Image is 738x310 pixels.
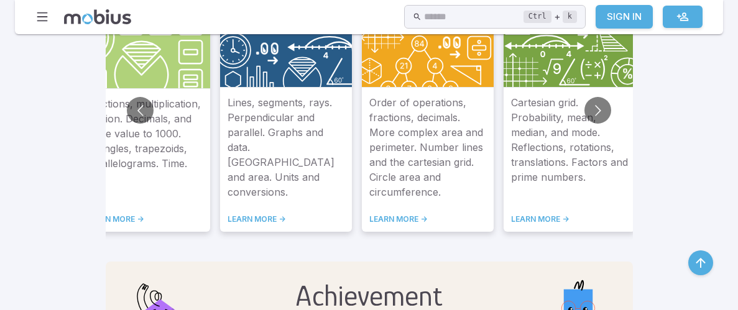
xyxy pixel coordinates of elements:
p: Cartesian grid. Probability, mean, median, and mode. Reflections, rotations, translations. Factor... [511,95,628,199]
button: Go to previous slide [127,97,154,124]
p: Fractions, multiplication, division. Decimals, and place value to 1000. Triangles, trapezoids, pa... [86,96,203,199]
a: LEARN MORE -> [369,214,486,224]
a: LEARN MORE -> [228,214,344,224]
img: Grade 5 [362,14,494,88]
div: + [524,9,577,24]
p: Lines, segments, rays. Perpendicular and parallel. Graphs and data. [GEOGRAPHIC_DATA] and area. U... [228,95,344,199]
img: Grade 6 [504,14,635,88]
p: Order of operations, fractions, decimals. More complex area and perimeter. Number lines and the c... [369,95,486,199]
kbd: Ctrl [524,11,551,23]
a: LEARN MORE -> [86,214,203,224]
img: Grade 3 [78,14,210,89]
a: Sign In [596,5,653,29]
kbd: k [563,11,577,23]
button: Go to next slide [584,97,611,124]
a: LEARN MORE -> [511,214,628,224]
img: Grade 4 [220,14,352,88]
